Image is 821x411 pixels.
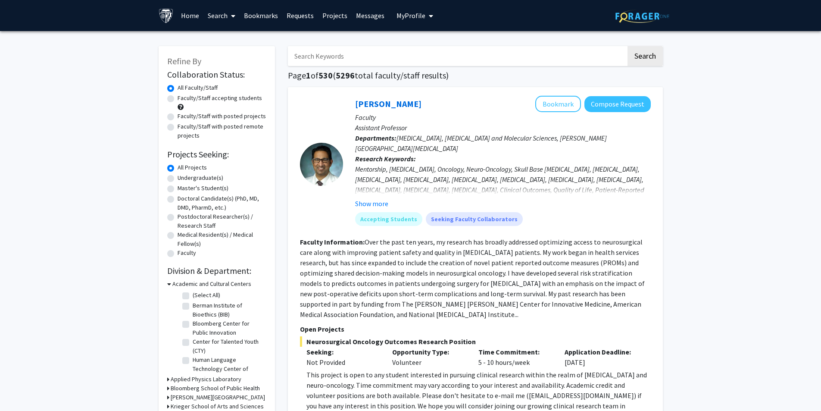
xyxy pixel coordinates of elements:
[355,212,422,226] mat-chip: Accepting Students
[193,301,264,319] label: Berman Institute of Bioethics (BIB)
[203,0,240,31] a: Search
[193,319,264,337] label: Bloomberg Center for Public Innovation
[193,337,264,355] label: Center for Talented Youth (CTY)
[300,238,365,246] b: Faculty Information:
[167,266,266,276] h2: Division & Department:
[288,70,663,81] h1: Page of ( total faculty/staff results)
[6,372,37,405] iframe: Chat
[177,0,203,31] a: Home
[318,70,333,81] span: 530
[171,393,265,402] h3: [PERSON_NAME][GEOGRAPHIC_DATA]
[171,384,260,393] h3: Bloomberg School of Public Health
[396,11,425,20] span: My Profile
[300,324,651,334] p: Open Projects
[178,248,196,257] label: Faculty
[306,357,380,367] div: Not Provided
[288,46,626,66] input: Search Keywords
[178,212,266,230] label: Postdoctoral Researcher(s) / Research Staff
[355,154,416,163] b: Research Keywords:
[178,194,266,212] label: Doctoral Candidate(s) (PhD, MD, DMD, PharmD, etc.)
[472,347,558,367] div: 5 - 10 hours/week
[352,0,389,31] a: Messages
[178,122,266,140] label: Faculty/Staff with posted remote projects
[478,347,552,357] p: Time Commitment:
[178,163,207,172] label: All Projects
[565,347,638,357] p: Application Deadline:
[386,347,472,367] div: Volunteer
[355,164,651,226] div: Mentorship, [MEDICAL_DATA], Oncology, Neuro-Oncology, Skull Base [MEDICAL_DATA], [MEDICAL_DATA], ...
[355,134,607,153] span: [MEDICAL_DATA], [MEDICAL_DATA] and Molecular Sciences, [PERSON_NAME][GEOGRAPHIC_DATA][MEDICAL_DATA]
[336,70,355,81] span: 5296
[193,355,264,383] label: Human Language Technology Center of Excellence (HLTCOE)
[171,375,241,384] h3: Applied Physics Laboratory
[300,336,651,347] span: Neurosurgical Oncology Outcomes Research Position
[355,98,421,109] a: [PERSON_NAME]
[627,46,663,66] button: Search
[584,96,651,112] button: Compose Request to Raj Mukherjee
[535,96,581,112] button: Add Raj Mukherjee to Bookmarks
[615,9,669,23] img: ForagerOne Logo
[172,279,251,289] h3: Academic and Cultural Centers
[355,122,651,133] p: Assistant Professor
[558,347,644,367] div: [DATE]
[178,184,228,193] label: Master's Student(s)
[178,83,218,92] label: All Faculty/Staff
[426,212,523,226] mat-chip: Seeking Faculty Collaborators
[306,347,380,357] p: Seeking:
[306,70,311,81] span: 1
[178,173,223,182] label: Undergraduate(s)
[300,238,645,319] fg-read-more: Over the past ten years, my research has broadly addressed optimizing access to neurosurgical car...
[171,402,264,411] h3: Krieger School of Arts and Sciences
[318,0,352,31] a: Projects
[167,56,201,66] span: Refine By
[240,0,282,31] a: Bookmarks
[392,347,465,357] p: Opportunity Type:
[167,149,266,160] h2: Projects Seeking:
[282,0,318,31] a: Requests
[355,112,651,122] p: Faculty
[159,8,174,23] img: Johns Hopkins University Logo
[167,69,266,80] h2: Collaboration Status:
[355,134,396,142] b: Departments:
[178,112,266,121] label: Faculty/Staff with posted projects
[178,94,262,103] label: Faculty/Staff accepting students
[178,230,266,248] label: Medical Resident(s) / Medical Fellow(s)
[355,198,388,209] button: Show more
[193,291,220,300] label: (Select All)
